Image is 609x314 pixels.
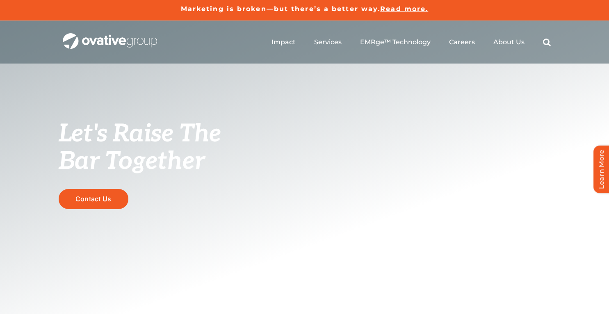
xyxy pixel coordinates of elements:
[543,38,551,46] a: Search
[63,32,157,40] a: OG_Full_horizontal_WHT
[59,147,205,176] span: Bar Together
[493,38,525,46] a: About Us
[380,5,428,13] a: Read more.
[271,38,296,46] a: Impact
[181,5,381,13] a: Marketing is broken—but there’s a better way.
[314,38,342,46] a: Services
[59,189,128,209] a: Contact Us
[59,119,221,149] span: Let's Raise The
[75,195,111,203] span: Contact Us
[271,29,551,55] nav: Menu
[449,38,475,46] a: Careers
[360,38,431,46] a: EMRge™ Technology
